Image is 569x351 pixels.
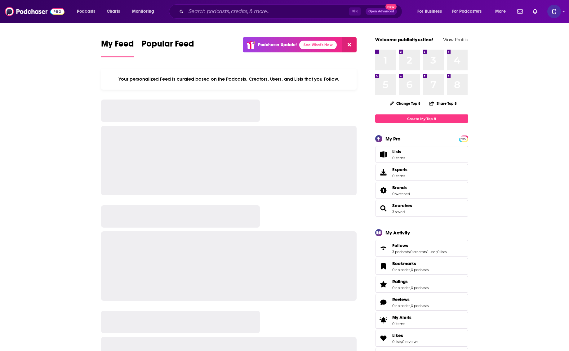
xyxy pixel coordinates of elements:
span: Likes [375,330,468,347]
span: Monitoring [132,7,154,16]
a: See What's New [299,41,337,49]
a: Searches [377,204,390,213]
span: Brands [375,182,468,199]
span: Follows [392,243,408,248]
a: Charts [103,7,124,16]
a: Bookmarks [377,262,390,271]
a: Follows [392,243,447,248]
span: My Alerts [392,315,411,320]
p: Podchaser Update! [258,42,297,47]
input: Search podcasts, credits, & more... [186,7,349,16]
a: 1 user [427,250,437,254]
a: Exports [375,164,468,181]
span: Searches [375,200,468,217]
a: Show notifications dropdown [530,6,540,17]
a: 0 creators [410,250,427,254]
button: open menu [448,7,491,16]
span: 0 items [392,174,407,178]
a: Reviews [377,298,390,307]
span: Brands [392,185,407,190]
a: 0 episodes [392,268,410,272]
span: Reviews [392,297,410,302]
span: Reviews [375,294,468,311]
a: Welcome publicityxxtina! [375,37,433,42]
button: Show profile menu [547,5,561,18]
span: For Business [417,7,442,16]
span: Logged in as publicityxxtina [547,5,561,18]
span: Lists [392,149,401,154]
span: Popular Feed [141,38,194,53]
a: Searches [392,203,412,208]
span: Bookmarks [375,258,468,275]
span: , [410,304,411,308]
div: Search podcasts, credits, & more... [175,4,408,19]
button: Share Top 8 [429,97,457,109]
span: Follows [375,240,468,257]
div: My Pro [385,136,401,142]
a: 0 episodes [392,304,410,308]
span: More [495,7,506,16]
button: open menu [491,7,513,16]
span: , [410,286,411,290]
span: Exports [377,168,390,177]
a: 0 lists [437,250,447,254]
button: open menu [128,7,162,16]
span: 0 items [392,156,405,160]
span: My Feed [101,38,134,53]
button: Open AdvancedNew [366,8,397,15]
span: ⌘ K [349,7,361,16]
span: My Alerts [377,316,390,325]
img: Podchaser - Follow, Share and Rate Podcasts [5,6,64,17]
a: 0 podcasts [411,286,429,290]
span: , [410,268,411,272]
a: Likes [377,334,390,343]
button: Change Top 8 [386,100,425,107]
span: Ratings [392,279,408,284]
span: Bookmarks [392,261,416,266]
div: Your personalized Feed is curated based on the Podcasts, Creators, Users, and Lists that you Follow. [101,69,357,90]
a: Brands [392,185,410,190]
button: open menu [413,7,450,16]
a: 0 episodes [392,286,410,290]
a: 3 saved [392,210,405,214]
span: Podcasts [77,7,95,16]
button: open menu [73,7,103,16]
a: Brands [377,186,390,195]
span: For Podcasters [452,7,482,16]
span: Lists [377,150,390,159]
a: Popular Feed [141,38,194,57]
a: Reviews [392,297,429,302]
a: 0 podcasts [411,304,429,308]
a: Lists [375,146,468,163]
a: Bookmarks [392,261,429,266]
a: 0 podcasts [411,268,429,272]
a: 0 watched [392,192,410,196]
a: Ratings [392,279,429,284]
a: PRO [460,136,467,141]
span: Charts [107,7,120,16]
span: Likes [392,333,403,338]
span: Open Advanced [368,10,394,13]
a: Create My Top 8 [375,114,468,123]
span: Ratings [375,276,468,293]
span: New [385,4,397,10]
span: Lists [392,149,405,154]
span: Exports [392,167,407,172]
a: 0 lists [392,340,402,344]
a: Follows [377,244,390,253]
a: 0 reviews [402,340,418,344]
a: Show notifications dropdown [515,6,525,17]
a: Likes [392,333,418,338]
span: 0 items [392,322,411,326]
a: 3 podcasts [392,250,410,254]
a: View Profile [443,37,468,42]
img: User Profile [547,5,561,18]
div: My Activity [385,230,410,236]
